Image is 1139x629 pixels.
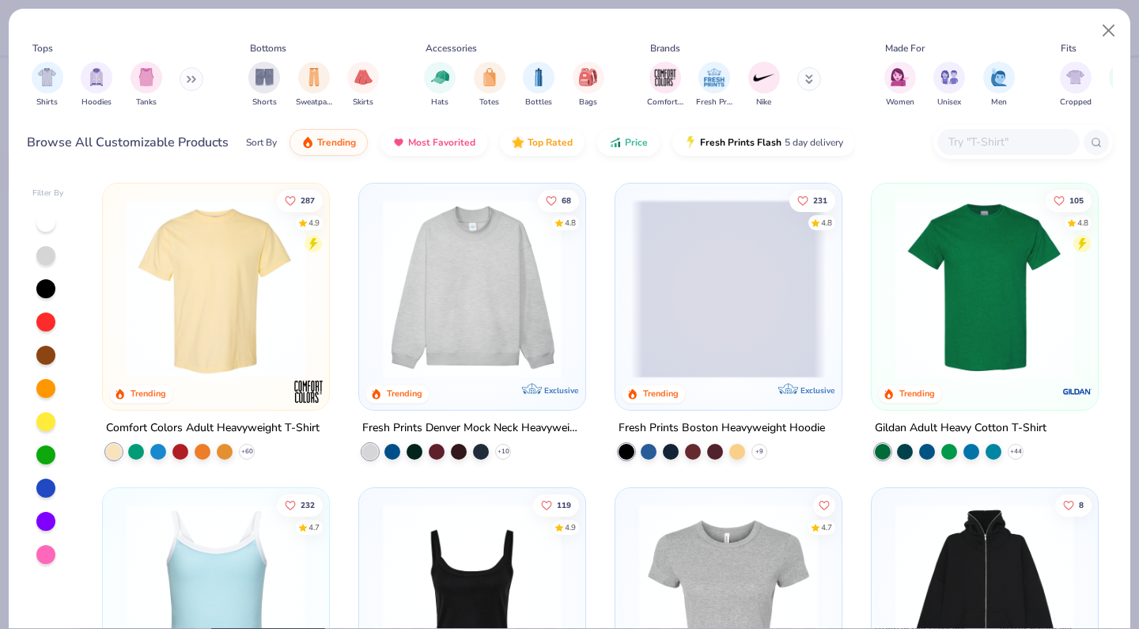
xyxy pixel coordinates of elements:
[81,97,112,108] span: Hoodies
[392,136,405,149] img: most_fav.gif
[88,68,105,86] img: Hoodies Image
[800,385,834,396] span: Exclusive
[538,189,579,211] button: Like
[353,97,373,108] span: Skirts
[696,62,732,108] div: filter for Fresh Prints
[241,447,253,457] span: + 60
[1094,16,1124,46] button: Close
[983,62,1015,108] div: filter for Men
[557,501,571,509] span: 119
[579,97,597,108] span: Bags
[1079,501,1084,509] span: 8
[544,385,578,396] span: Exclusive
[1077,217,1088,229] div: 4.8
[248,62,280,108] div: filter for Shorts
[821,217,832,229] div: 4.8
[789,189,835,211] button: Like
[533,494,579,516] button: Like
[565,217,576,229] div: 4.8
[573,62,604,108] button: filter button
[647,97,683,108] span: Comfort Colors
[317,136,356,149] span: Trending
[1061,376,1092,407] img: Gildan logo
[301,501,316,509] span: 232
[821,521,832,533] div: 4.7
[647,62,683,108] button: filter button
[891,68,909,86] img: Women Image
[347,62,379,108] div: filter for Skirts
[933,62,965,108] button: filter button
[255,68,274,86] img: Shorts Image
[498,447,509,457] span: + 10
[479,97,499,108] span: Totes
[296,62,332,108] div: filter for Sweatpants
[875,419,1046,438] div: Gildan Adult Heavy Cotton T-Shirt
[650,41,680,55] div: Brands
[250,41,286,55] div: Bottoms
[752,66,776,89] img: Nike Image
[138,68,155,86] img: Tanks Image
[813,494,835,516] button: Like
[500,129,585,156] button: Top Rated
[32,62,63,108] button: filter button
[309,521,320,533] div: 4.7
[1060,62,1092,108] div: filter for Cropped
[748,62,780,108] div: filter for Nike
[1060,62,1092,108] button: filter button
[119,199,313,378] img: 029b8af0-80e6-406f-9fdc-fdf898547912
[32,41,53,55] div: Tops
[424,62,456,108] div: filter for Hats
[696,97,732,108] span: Fresh Prints
[990,68,1008,86] img: Men Image
[246,135,277,150] div: Sort By
[983,62,1015,108] button: filter button
[296,97,332,108] span: Sweatpants
[431,68,449,86] img: Hats Image
[1009,447,1021,457] span: + 44
[1061,41,1077,55] div: Fits
[252,97,277,108] span: Shorts
[408,136,475,149] span: Most Favorited
[474,62,505,108] button: filter button
[684,136,697,149] img: flash.gif
[1046,189,1092,211] button: Like
[1055,494,1092,516] button: Like
[426,41,477,55] div: Accessories
[248,62,280,108] button: filter button
[700,136,781,149] span: Fresh Prints Flash
[1060,97,1092,108] span: Cropped
[81,62,112,108] div: filter for Hoodies
[933,62,965,108] div: filter for Unisex
[755,447,763,457] span: + 9
[625,136,648,149] span: Price
[481,68,498,86] img: Totes Image
[27,133,229,152] div: Browse All Customizable Products
[530,68,547,86] img: Bottles Image
[301,196,316,204] span: 287
[597,129,660,156] button: Price
[131,62,162,108] button: filter button
[1066,68,1084,86] img: Cropped Image
[289,129,368,156] button: Trending
[884,62,916,108] div: filter for Women
[380,129,487,156] button: Most Favorited
[525,97,552,108] span: Bottles
[1069,196,1084,204] span: 105
[573,62,604,108] div: filter for Bags
[562,196,571,204] span: 68
[528,136,573,149] span: Top Rated
[278,189,324,211] button: Like
[354,68,373,86] img: Skirts Image
[36,97,58,108] span: Shirts
[672,129,855,156] button: Fresh Prints Flash5 day delivery
[431,97,448,108] span: Hats
[579,68,596,86] img: Bags Image
[106,419,320,438] div: Comfort Colors Adult Heavyweight T-Shirt
[991,97,1007,108] span: Men
[293,376,324,407] img: Comfort Colors logo
[653,66,677,89] img: Comfort Colors Image
[131,62,162,108] div: filter for Tanks
[301,136,314,149] img: trending.gif
[696,62,732,108] button: filter button
[305,68,323,86] img: Sweatpants Image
